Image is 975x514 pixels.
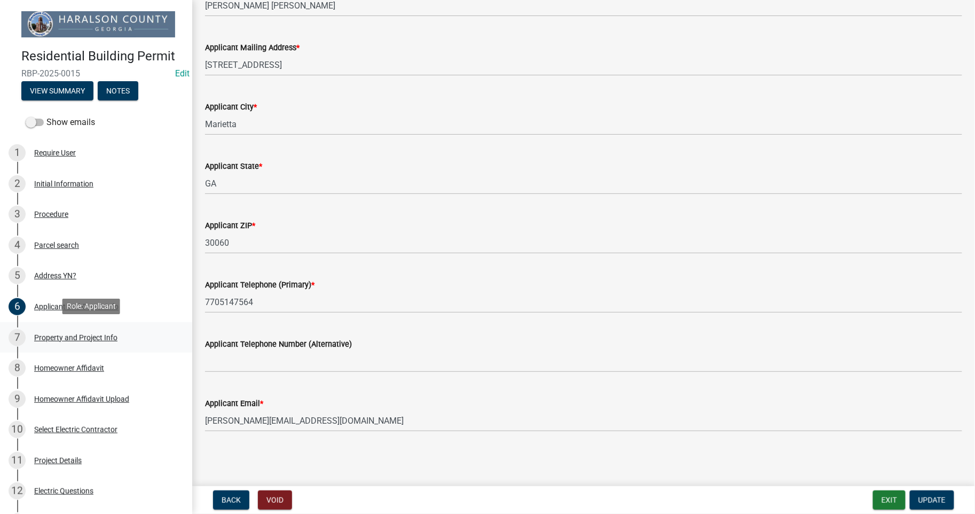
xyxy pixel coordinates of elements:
div: 2 [9,175,26,192]
button: Update [910,490,954,510]
div: 4 [9,237,26,254]
div: Role: Applicant [62,299,120,314]
label: Applicant City [205,104,257,111]
div: 12 [9,482,26,500]
img: Haralson County, Georgia [21,11,175,37]
wm-modal-confirm: Edit Application Number [175,68,190,79]
div: Electric Questions [34,487,93,495]
label: Applicant Telephone (Primary) [205,282,314,289]
wm-modal-confirm: Summary [21,87,93,96]
div: Project Details [34,457,82,464]
button: Back [213,490,249,510]
label: Show emails [26,116,95,129]
button: Notes [98,81,138,100]
span: Update [918,496,946,504]
label: Applicant ZIP [205,222,255,230]
div: 3 [9,206,26,223]
span: RBP-2025-0015 [21,68,171,79]
button: View Summary [21,81,93,100]
button: Exit [873,490,906,510]
div: 9 [9,391,26,408]
div: 8 [9,360,26,377]
div: Property and Project Info [34,334,117,341]
div: 1 [9,144,26,161]
label: Applicant Email [205,400,263,408]
div: Parcel search [34,242,79,249]
div: 7 [9,329,26,346]
div: Homeowner Affidavit [34,364,104,372]
div: 6 [9,298,26,315]
label: Applicant Telephone Number (Alternative) [205,341,352,348]
div: 11 [9,452,26,469]
div: Require User [34,149,76,157]
div: 10 [9,421,26,438]
label: Applicant State [205,163,262,170]
span: Back [222,496,241,504]
div: Initial Information [34,180,93,188]
label: Applicant Mailing Address [205,44,300,52]
h4: Residential Building Permit [21,49,184,64]
a: Edit [175,68,190,79]
div: Address YN? [34,272,76,279]
div: Procedure [34,211,68,218]
div: Homeowner Affidavit Upload [34,395,129,403]
wm-modal-confirm: Notes [98,87,138,96]
button: Void [258,490,292,510]
div: Select Electric Contractor [34,426,117,433]
div: Applicant and Owner Info [34,303,119,310]
div: 5 [9,267,26,284]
